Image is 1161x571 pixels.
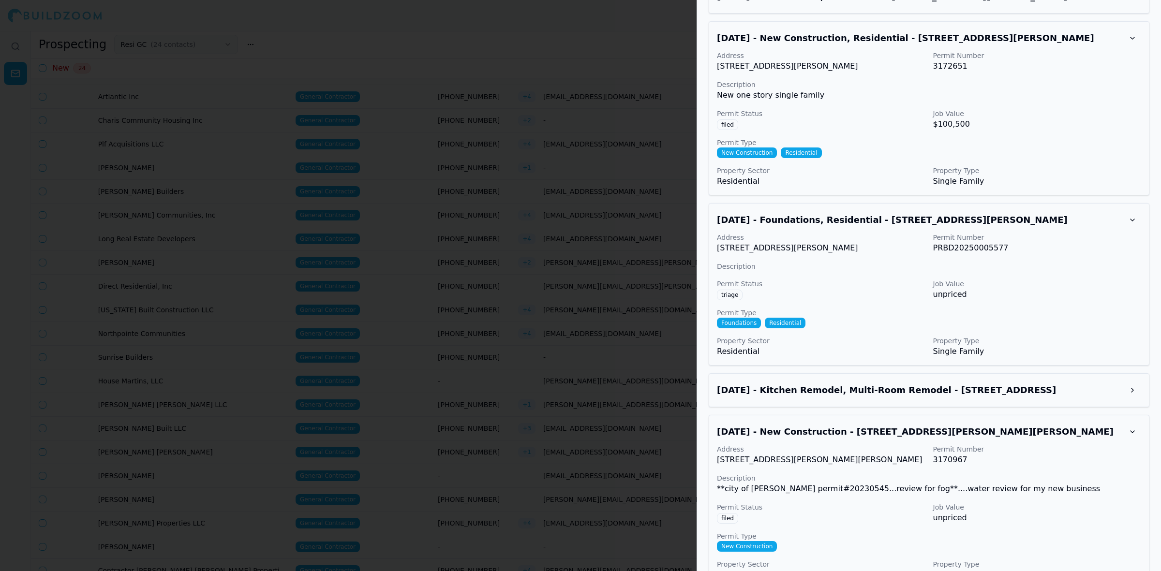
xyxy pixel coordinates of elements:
[717,31,1124,45] h3: Jul 29, 2025 - New Construction, Residential - 2686 Ellen Way, Decatur, GA, 30032
[933,336,1142,346] p: Property Type
[717,51,925,60] p: Address
[717,383,1124,397] h3: Jul 6, 2025 - Kitchen Remodel, Multi-Room Remodel - 1162 Shepherds Ln NE, Atlanta, GA, 30324
[933,512,1142,524] p: unpriced
[717,166,925,176] p: Property Sector
[717,233,925,242] p: Address
[717,213,1124,227] h3: Jul 27, 2025 - Foundations, Residential - 1014 Adrian St, Augusta, GA, 30904
[933,444,1142,454] p: Permit Number
[717,279,925,289] p: Permit Status
[717,308,1141,318] p: Permit Type
[717,242,925,254] p: [STREET_ADDRESS][PERSON_NAME]
[717,89,1141,101] p: New one story single family
[933,109,1142,118] p: Job Value
[933,279,1142,289] p: Job Value
[933,242,1142,254] p: PRBD20250005577
[717,262,1141,271] p: Description
[933,233,1142,242] p: Permit Number
[765,318,805,328] span: Residential
[933,118,1142,130] p: $100,500
[933,559,1142,569] p: Property Type
[933,346,1142,357] p: Single Family
[933,166,1142,176] p: Property Type
[717,290,743,300] span: triage
[717,541,777,552] span: New Construction
[717,147,777,158] span: New Construction
[717,109,925,118] p: Permit Status
[717,60,925,72] p: [STREET_ADDRESS][PERSON_NAME]
[717,80,1141,89] p: Description
[781,147,821,158] span: Residential
[717,454,925,466] p: [STREET_ADDRESS][PERSON_NAME][PERSON_NAME]
[933,289,1142,300] p: unpriced
[717,138,1141,147] p: Permit Type
[717,176,925,187] p: Residential
[933,502,1142,512] p: Job Value
[717,473,1141,483] p: Description
[717,346,925,357] p: Residential
[717,531,1141,541] p: Permit Type
[717,318,761,328] span: Foundations
[933,51,1142,60] p: Permit Number
[717,119,738,130] span: filed
[933,454,1142,466] p: 3170967
[717,559,925,569] p: Property Sector
[717,336,925,346] p: Property Sector
[717,513,738,524] span: filed
[933,176,1142,187] p: Single Family
[717,425,1124,439] h3: Jun 19, 2025 - New Construction - 4317 Buford Hwy NE, Chamblee, GA, 30341
[717,483,1141,495] p: **city of [PERSON_NAME] permit#20230545...review for fog**....water review for my new business
[717,444,925,454] p: Address
[933,60,1142,72] p: 3172651
[717,502,925,512] p: Permit Status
